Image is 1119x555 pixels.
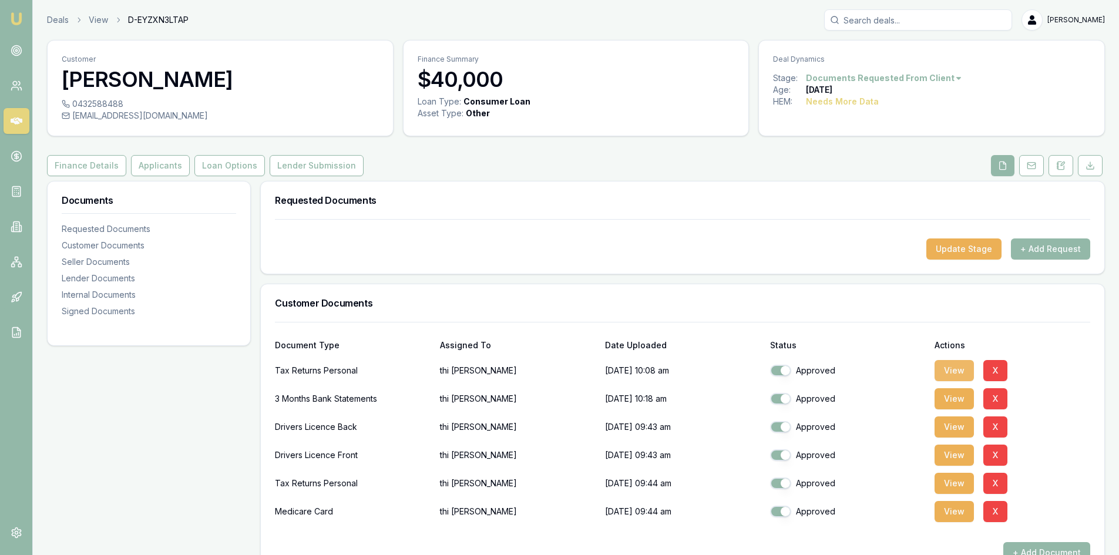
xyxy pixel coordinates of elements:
[267,155,366,176] a: Lender Submission
[770,449,926,461] div: Approved
[935,473,974,494] button: View
[440,387,596,411] p: thi [PERSON_NAME]
[62,55,379,64] p: Customer
[440,472,596,495] p: thi [PERSON_NAME]
[62,196,236,205] h3: Documents
[605,359,761,382] p: [DATE] 10:08 am
[605,472,761,495] p: [DATE] 09:44 am
[773,55,1090,64] p: Deal Dynamics
[62,68,379,91] h3: [PERSON_NAME]
[62,223,236,235] div: Requested Documents
[983,473,1007,494] button: X
[128,14,189,26] span: D-EYZXN3LTAP
[926,238,1002,260] button: Update Stage
[62,273,236,284] div: Lender Documents
[275,415,431,439] div: Drivers Licence Back
[62,110,379,122] div: [EMAIL_ADDRESS][DOMAIN_NAME]
[440,341,596,349] div: Assigned To
[605,500,761,523] p: [DATE] 09:44 am
[62,240,236,251] div: Customer Documents
[418,55,735,64] p: Finance Summary
[47,155,129,176] a: Finance Details
[935,360,974,381] button: View
[89,14,108,26] a: View
[275,196,1090,205] h3: Requested Documents
[440,359,596,382] p: thi [PERSON_NAME]
[605,341,761,349] div: Date Uploaded
[62,98,379,110] div: 0432588488
[463,96,530,107] div: Consumer Loan
[983,416,1007,438] button: X
[824,9,1012,31] input: Search deals
[605,387,761,411] p: [DATE] 10:18 am
[806,72,963,84] button: Documents Requested From Client
[270,155,364,176] button: Lender Submission
[62,256,236,268] div: Seller Documents
[418,107,463,119] div: Asset Type :
[773,96,806,107] div: HEM:
[47,14,189,26] nav: breadcrumb
[770,341,926,349] div: Status
[770,365,926,376] div: Approved
[275,341,431,349] div: Document Type
[770,393,926,405] div: Approved
[275,472,431,495] div: Tax Returns Personal
[806,84,832,96] div: [DATE]
[773,84,806,96] div: Age:
[62,289,236,301] div: Internal Documents
[192,155,267,176] a: Loan Options
[275,500,431,523] div: Medicare Card
[935,341,1090,349] div: Actions
[983,501,1007,522] button: X
[9,12,23,26] img: emu-icon-u.png
[935,501,974,522] button: View
[275,443,431,467] div: Drivers Licence Front
[983,388,1007,409] button: X
[1047,15,1105,25] span: [PERSON_NAME]
[983,445,1007,466] button: X
[806,96,879,107] div: Needs More Data
[770,506,926,517] div: Approved
[773,72,806,84] div: Stage:
[770,477,926,489] div: Approved
[47,14,69,26] a: Deals
[440,415,596,439] p: thi [PERSON_NAME]
[605,415,761,439] p: [DATE] 09:43 am
[47,155,126,176] button: Finance Details
[466,107,490,119] div: Other
[935,445,974,466] button: View
[770,421,926,433] div: Approved
[275,387,431,411] div: 3 Months Bank Statements
[418,68,735,91] h3: $40,000
[440,500,596,523] p: thi [PERSON_NAME]
[275,359,431,382] div: Tax Returns Personal
[935,416,974,438] button: View
[62,305,236,317] div: Signed Documents
[129,155,192,176] a: Applicants
[935,388,974,409] button: View
[194,155,265,176] button: Loan Options
[275,298,1090,308] h3: Customer Documents
[131,155,190,176] button: Applicants
[605,443,761,467] p: [DATE] 09:43 am
[983,360,1007,381] button: X
[418,96,461,107] div: Loan Type:
[440,443,596,467] p: thi [PERSON_NAME]
[1011,238,1090,260] button: + Add Request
